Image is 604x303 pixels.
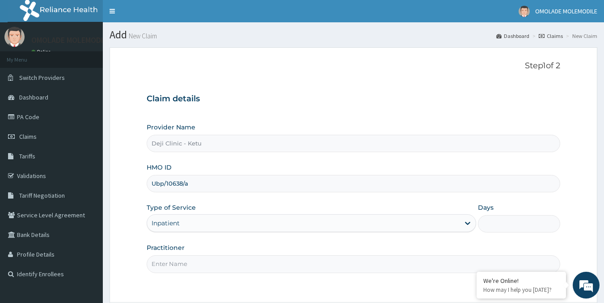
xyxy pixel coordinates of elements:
[483,277,559,285] div: We're Online!
[152,219,180,228] div: Inpatient
[19,191,65,199] span: Tariff Negotiation
[539,32,563,40] a: Claims
[519,6,530,17] img: User Image
[147,94,561,104] h3: Claim details
[4,27,25,47] img: User Image
[535,7,597,15] span: OMOLADE MOLEMODILE
[147,255,561,273] input: Enter Name
[19,74,65,82] span: Switch Providers
[147,203,196,212] label: Type of Service
[19,133,37,141] span: Claims
[147,175,561,192] input: Enter HMO ID
[147,123,195,132] label: Provider Name
[127,33,157,39] small: New Claim
[147,61,561,71] p: Step 1 of 2
[19,93,48,101] span: Dashboard
[478,203,494,212] label: Days
[31,36,111,44] p: OMOLADE MOLEMODILE
[564,32,597,40] li: New Claim
[147,163,172,172] label: HMO ID
[483,286,559,294] p: How may I help you today?
[147,243,185,252] label: Practitioner
[110,29,597,41] h1: Add
[19,152,35,160] span: Tariffs
[496,32,529,40] a: Dashboard
[31,49,53,55] a: Online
